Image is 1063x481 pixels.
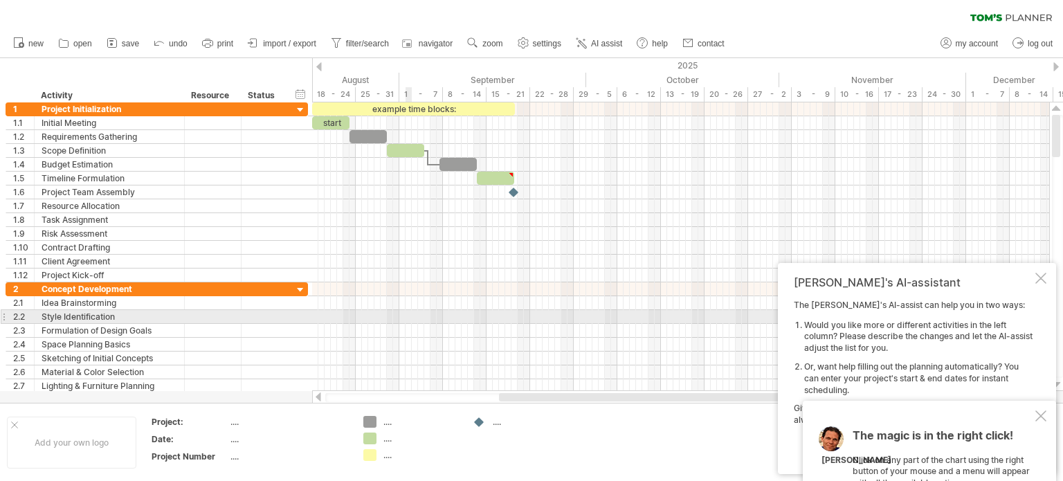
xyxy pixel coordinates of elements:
div: Scope Definition [42,144,177,157]
div: Concept Development [42,282,177,296]
div: The [PERSON_NAME]'s AI-assist can help you in two ways: Give it a try! With the undo button in th... [794,300,1033,462]
div: Project: [152,416,228,428]
a: new [10,35,48,53]
a: settings [514,35,565,53]
div: .... [230,416,347,428]
div: 25 - 31 [356,87,399,102]
a: my account [937,35,1002,53]
div: 1.6 [13,185,34,199]
div: 6 - 12 [617,87,661,102]
div: 2.7 [13,379,34,392]
div: 1.5 [13,172,34,185]
div: 1.12 [13,269,34,282]
span: contact [698,39,725,48]
div: [PERSON_NAME]'s AI-assistant [794,275,1033,289]
div: start [312,116,349,129]
a: save [103,35,143,53]
div: 29 - 5 [574,87,617,102]
div: Resource Allocation [42,199,177,212]
span: import / export [263,39,316,48]
div: Contract Drafting [42,241,177,254]
div: Initial Meeting [42,116,177,129]
span: help [652,39,668,48]
div: November 2025 [779,73,966,87]
a: log out [1009,35,1057,53]
div: Style Identification [42,310,177,323]
div: .... [230,433,347,445]
div: Activity [41,89,176,102]
div: 1 - 7 [966,87,1010,102]
div: Resource [191,89,233,102]
div: Budget Estimation [42,158,177,171]
div: 1.9 [13,227,34,240]
span: new [28,39,44,48]
div: 2.3 [13,324,34,337]
div: 17 - 23 [879,87,923,102]
div: Status [248,89,278,102]
div: Task Assignment [42,213,177,226]
div: 1 - 7 [399,87,443,102]
span: settings [533,39,561,48]
span: save [122,39,139,48]
div: 8 - 14 [443,87,487,102]
a: import / export [244,35,320,53]
div: [PERSON_NAME] [821,455,891,466]
a: filter/search [327,35,393,53]
a: contact [679,35,729,53]
div: 3 - 9 [792,87,835,102]
a: AI assist [572,35,626,53]
div: .... [383,449,459,461]
div: 1.1 [13,116,34,129]
div: 22 - 28 [530,87,574,102]
a: print [199,35,237,53]
a: navigator [400,35,457,53]
div: 24 - 30 [923,87,966,102]
div: .... [493,416,568,428]
div: 1.8 [13,213,34,226]
div: 1.11 [13,255,34,268]
div: Add your own logo [7,417,136,469]
a: open [55,35,96,53]
div: 8 - 14 [1010,87,1053,102]
div: 2.6 [13,365,34,379]
div: Idea Brainstorming [42,296,177,309]
div: 2 [13,282,34,296]
div: .... [383,433,459,444]
div: 1.3 [13,144,34,157]
span: zoom [482,39,502,48]
a: zoom [464,35,507,53]
span: navigator [419,39,453,48]
div: Project Number [152,451,228,462]
span: log out [1028,39,1053,48]
div: Formulation of Design Goals [42,324,177,337]
div: 13 - 19 [661,87,705,102]
div: Risk Assessment [42,227,177,240]
div: Project Initialization [42,102,177,116]
div: example time blocks: [312,102,515,116]
span: The magic is in the right click! [853,428,1013,449]
div: 1.10 [13,241,34,254]
div: Sketching of Initial Concepts [42,352,177,365]
div: 10 - 16 [835,87,879,102]
div: 2.2 [13,310,34,323]
div: 2.1 [13,296,34,309]
div: 1.4 [13,158,34,171]
div: Client Agreement [42,255,177,268]
div: 1.7 [13,199,34,212]
li: Or, want help filling out the planning automatically? You can enter your project's start & end da... [804,361,1033,396]
div: Lighting & Furniture Planning [42,379,177,392]
div: Space Planning Basics [42,338,177,351]
div: 15 - 21 [487,87,530,102]
div: 18 - 24 [312,87,356,102]
span: my account [956,39,998,48]
div: Requirements Gathering [42,130,177,143]
span: print [217,39,233,48]
span: undo [169,39,188,48]
div: .... [383,416,459,428]
div: 1 [13,102,34,116]
div: Material & Color Selection [42,365,177,379]
div: 1.2 [13,130,34,143]
div: Date: [152,433,228,445]
div: Project Kick-off [42,269,177,282]
div: Project Team Assembly [42,185,177,199]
